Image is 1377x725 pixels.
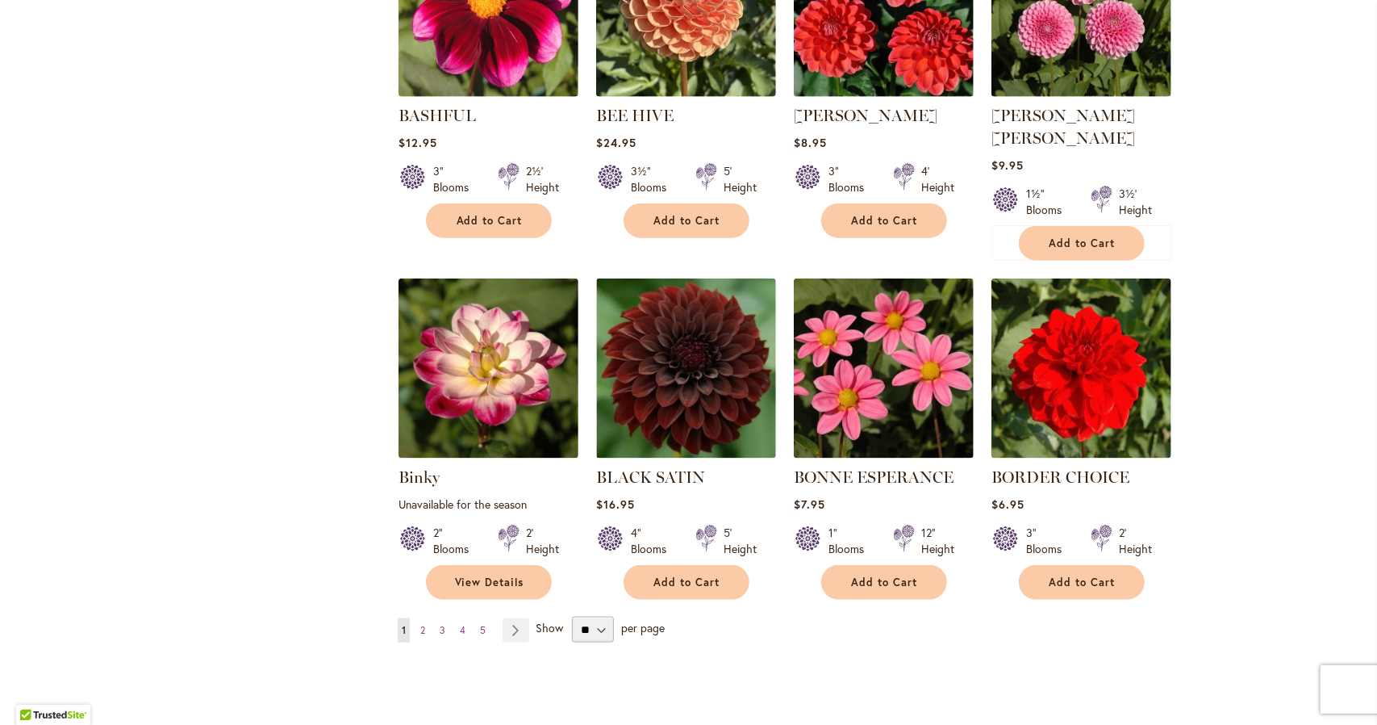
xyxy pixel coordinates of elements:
[460,624,465,636] span: 4
[828,525,874,557] div: 1" Blooms
[436,618,449,643] a: 3
[596,106,674,125] a: BEE HIVE
[631,163,676,195] div: 3½" Blooms
[794,467,953,487] a: BONNE ESPERANCE
[991,157,1024,173] span: $9.95
[12,668,57,713] iframe: Launch Accessibility Center
[654,214,720,228] span: Add to Cart
[724,525,757,557] div: 5' Height
[991,279,1171,459] img: BORDER CHOICE
[624,203,749,238] button: Add to Cart
[852,576,918,589] span: Add to Cart
[1049,237,1116,250] span: Add to Cart
[794,85,974,100] a: BENJAMIN MATTHEW
[480,624,486,636] span: 5
[398,279,578,459] img: Binky
[596,446,776,462] a: BLACK SATIN
[821,565,947,600] button: Add to Cart
[724,163,757,195] div: 5' Height
[1026,525,1071,557] div: 3" Blooms
[621,621,665,636] span: per page
[433,525,478,557] div: 2" Blooms
[991,446,1171,462] a: BORDER CHOICE
[1026,186,1071,218] div: 1½" Blooms
[456,618,469,643] a: 4
[654,576,720,589] span: Add to Cart
[921,525,954,557] div: 12" Height
[794,106,937,125] a: [PERSON_NAME]
[991,497,1024,512] span: $6.95
[476,618,490,643] a: 5
[398,446,578,462] a: Binky
[596,497,635,512] span: $16.95
[631,525,676,557] div: 4" Blooms
[596,279,776,459] img: BLACK SATIN
[596,135,636,150] span: $24.95
[526,163,559,195] div: 2½' Height
[821,203,947,238] button: Add to Cart
[426,203,552,238] button: Add to Cart
[794,497,825,512] span: $7.95
[398,106,476,125] a: BASHFUL
[596,467,705,487] a: BLACK SATIN
[526,525,559,557] div: 2' Height
[1119,186,1152,218] div: 3½' Height
[1019,226,1145,261] button: Add to Cart
[433,163,478,195] div: 3" Blooms
[398,467,440,487] a: Binky
[536,621,563,636] span: Show
[852,214,918,228] span: Add to Cart
[596,85,776,100] a: BEE HIVE
[991,467,1129,487] a: BORDER CHOICE
[457,214,523,228] span: Add to Cart
[1019,565,1145,600] button: Add to Cart
[1119,525,1152,557] div: 2' Height
[828,163,874,195] div: 3" Blooms
[402,624,406,636] span: 1
[794,279,974,459] img: BONNE ESPERANCE
[455,576,524,589] span: View Details
[794,135,827,150] span: $8.95
[921,163,954,195] div: 4' Height
[1049,576,1116,589] span: Add to Cart
[624,565,749,600] button: Add to Cart
[398,85,578,100] a: BASHFUL
[794,446,974,462] a: BONNE ESPERANCE
[426,565,552,600] a: View Details
[398,497,578,512] p: Unavailable for the season
[420,624,425,636] span: 2
[416,618,429,643] a: 2
[398,135,437,150] span: $12.95
[440,624,445,636] span: 3
[991,106,1135,148] a: [PERSON_NAME] [PERSON_NAME]
[991,85,1171,100] a: BETTY ANNE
